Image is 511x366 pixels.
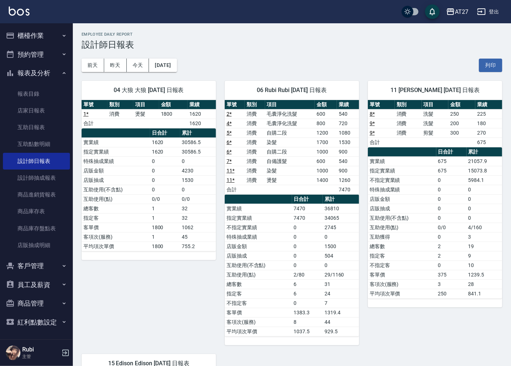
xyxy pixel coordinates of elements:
[3,313,70,332] button: 紅利點數設定
[6,346,20,360] img: Person
[82,59,104,72] button: 前天
[337,100,359,110] th: 業績
[467,204,502,213] td: 0
[292,270,323,279] td: 2/80
[467,156,502,166] td: 21057.9
[368,232,436,242] td: 互助獲得
[422,100,449,110] th: 項目
[292,317,323,327] td: 8
[225,223,292,232] td: 不指定實業績
[368,166,436,175] td: 指定實業績
[467,260,502,270] td: 10
[467,166,502,175] td: 15073.8
[149,59,177,72] button: [DATE]
[225,251,292,260] td: 店販抽成
[467,147,502,157] th: 累計
[436,242,467,251] td: 2
[225,100,245,110] th: 單號
[337,175,359,185] td: 1260
[436,289,467,298] td: 250
[315,166,337,175] td: 1000
[368,213,436,223] td: 互助使用(不含點)
[150,223,180,232] td: 1800
[292,204,323,213] td: 7470
[395,109,422,119] td: 消費
[395,119,422,128] td: 消費
[225,308,292,317] td: 客單價
[82,40,502,50] h3: 設計師日報表
[3,237,70,254] a: 店販抽成明細
[265,175,315,185] td: 燙髮
[150,204,180,213] td: 1
[150,185,180,194] td: 0
[225,195,359,337] table: a dense table
[292,232,323,242] td: 0
[180,128,216,138] th: 累計
[265,128,315,138] td: 自購二段
[3,85,70,102] a: 報表目錄
[245,166,265,175] td: 消費
[133,109,159,119] td: 燙髮
[315,100,337,110] th: 金額
[292,260,323,270] td: 0
[323,213,359,223] td: 34065
[3,220,70,237] a: 商品庫存盤點表
[368,156,436,166] td: 實業績
[265,147,315,156] td: 自購二段
[3,170,70,186] a: 設計師抽成報表
[323,279,359,289] td: 31
[436,223,467,232] td: 0/0
[188,109,216,119] td: 1620
[436,251,467,260] td: 2
[159,109,188,119] td: 1800
[368,147,502,299] table: a dense table
[448,128,475,138] td: 300
[337,147,359,156] td: 900
[3,275,70,294] button: 員工及薪資
[448,109,475,119] td: 250
[245,119,265,128] td: 消費
[292,308,323,317] td: 1383.3
[82,100,107,110] th: 單號
[395,128,422,138] td: 消費
[292,195,323,204] th: 日合計
[245,147,265,156] td: 消費
[323,195,359,204] th: 累計
[265,119,315,128] td: 毛囊淨化洗髮
[292,298,323,308] td: 0
[150,175,180,185] td: 0
[180,194,216,204] td: 0/0
[225,279,292,289] td: 總客數
[323,298,359,308] td: 7
[368,175,436,185] td: 不指定實業績
[368,242,436,251] td: 總客數
[82,213,150,223] td: 指定客
[425,4,440,19] button: save
[422,119,449,128] td: 洗髮
[448,119,475,128] td: 200
[292,289,323,298] td: 6
[455,7,468,16] div: AT27
[225,185,245,194] td: 合計
[323,232,359,242] td: 0
[225,232,292,242] td: 特殊抽成業績
[323,289,359,298] td: 24
[475,100,502,110] th: 業績
[22,346,59,353] h5: Rubi
[245,109,265,119] td: 消費
[265,138,315,147] td: 染髮
[315,147,337,156] td: 1000
[475,138,502,147] td: 675
[82,156,150,166] td: 特殊抽成業績
[82,194,150,204] td: 互助使用(點)
[337,109,359,119] td: 540
[315,128,337,138] td: 1200
[225,260,292,270] td: 互助使用(不含點)
[225,317,292,327] td: 客項次(服務)
[292,327,323,336] td: 1037.5
[150,147,180,156] td: 1620
[436,156,467,166] td: 675
[127,59,149,72] button: 今天
[467,223,502,232] td: 4/160
[436,270,467,279] td: 375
